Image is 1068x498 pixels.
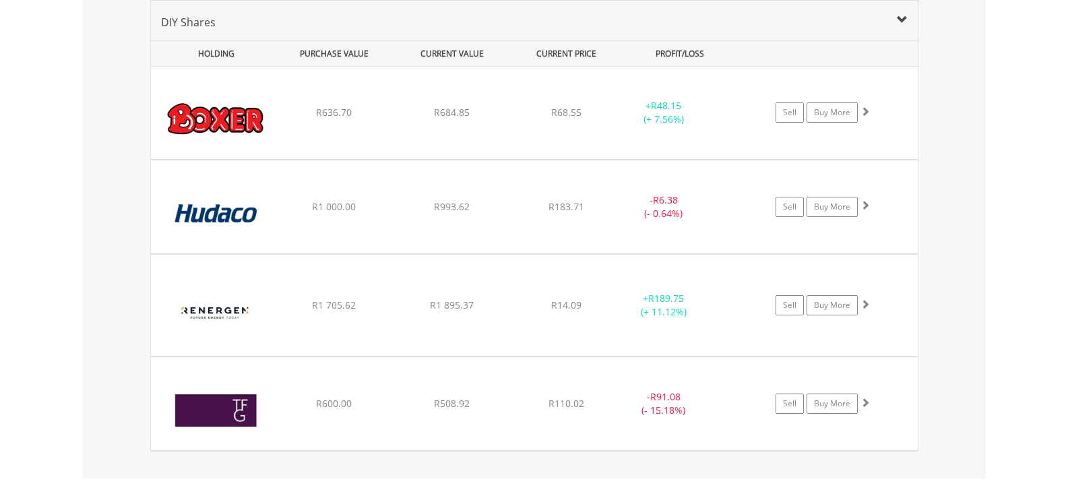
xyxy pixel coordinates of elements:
[807,102,858,123] a: Buy More
[623,41,738,66] div: PROFIT/LOSS
[395,41,510,66] div: CURRENT VALUE
[648,292,684,305] span: R189.75
[776,295,804,315] a: Sell
[158,374,274,447] img: EQU.ZA.TFG.png
[551,299,582,311] span: R14.09
[316,106,352,119] span: R636.70
[158,272,274,352] img: EQU.ZA.REN.png
[650,390,681,403] span: R91.08
[152,41,274,66] div: HOLDING
[277,41,392,66] div: PURCHASE VALUE
[434,106,470,119] span: R684.85
[548,200,584,213] span: R183.71
[434,397,470,410] span: R508.92
[551,106,582,119] span: R68.55
[776,102,804,123] a: Sell
[653,193,678,206] span: R6.38
[807,295,858,315] a: Buy More
[613,390,715,417] div: - (- 15.18%)
[548,397,584,410] span: R110.02
[807,197,858,217] a: Buy More
[158,177,274,250] img: EQU.ZA.HDC.png
[316,397,352,410] span: R600.00
[158,84,274,156] img: EQU.ZA.BOX.png
[312,200,356,213] span: R1 000.00
[434,200,470,213] span: R993.62
[776,197,804,217] a: Sell
[161,15,216,30] span: DIY Shares
[312,299,356,311] span: R1 705.62
[613,193,715,220] div: - (- 0.64%)
[430,299,474,311] span: R1 895.37
[807,394,858,414] a: Buy More
[651,99,681,112] span: R48.15
[512,41,619,66] div: CURRENT PRICE
[613,292,715,319] div: + (+ 11.12%)
[776,394,804,414] a: Sell
[613,99,715,126] div: + (+ 7.56%)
